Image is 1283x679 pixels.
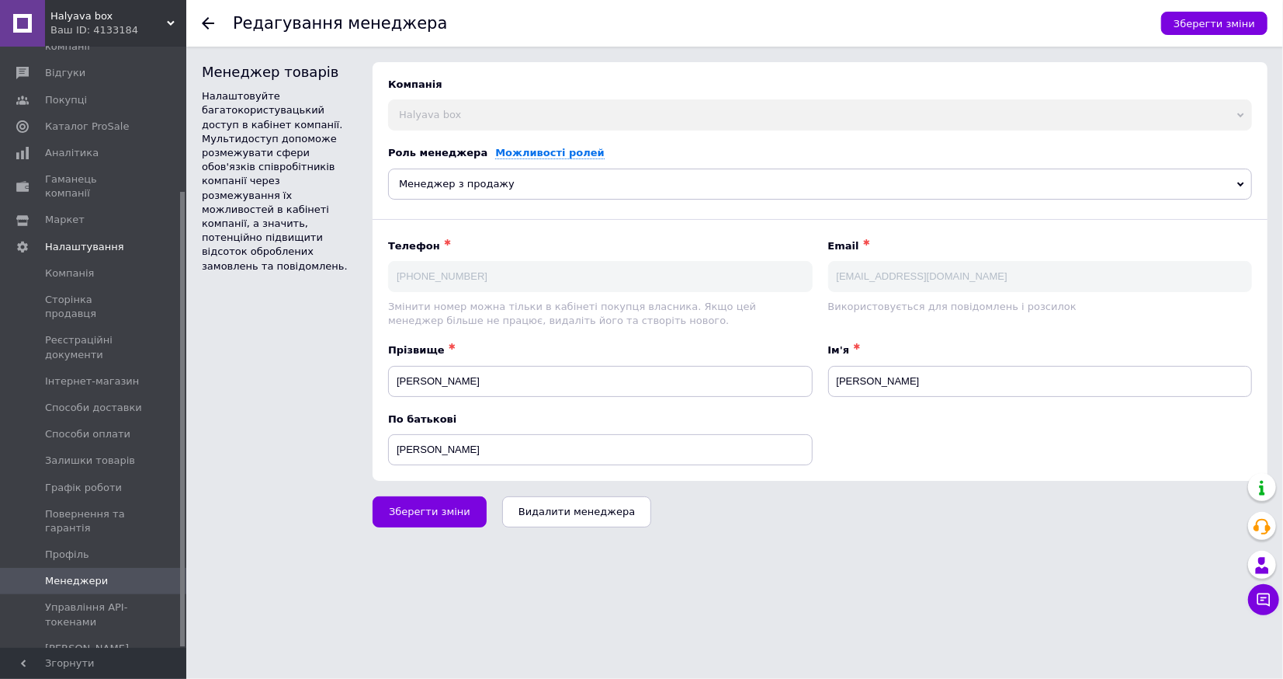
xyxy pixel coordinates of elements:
span: Налаштування [45,240,124,254]
span: Інтернет-магазин [45,374,139,388]
span: Профіль [45,548,89,562]
span: Налаштовуйте багатокористувацький доступ в кабінет компанії. Мультидоступ допоможе розмежувати сф... [202,90,348,271]
span: Менеджери [45,574,108,588]
span: Способи оплати [45,427,130,441]
span: Залишки товарів [45,454,135,468]
span: Менеджер з продажу [388,169,1252,200]
span: Аналітика [45,146,99,160]
span: Телефон [388,240,440,252]
span: Компанія [45,266,94,280]
span: Зберегти зміни [389,506,470,517]
span: Менеджер товарів [202,64,339,80]
span: ✱ [444,237,451,247]
span: Використовується для повідомлень і розсилок [828,301,1077,312]
span: По батькові [388,413,456,425]
span: Змінити номер можна тільки в кабінеті покупця власника. Якщо цей менеджер більше не працює, видал... [388,301,756,326]
span: Компанія [388,78,442,90]
span: Ім'я [828,344,850,356]
button: Зберегти зміни [373,496,487,528]
span: Email [828,240,859,252]
span: Прізвище [388,344,445,356]
button: Чат з покупцем [1248,584,1279,615]
span: Управління API-токенами [45,601,144,629]
span: Каталог ProSale [45,120,129,134]
span: Гаманець компанії [45,172,144,200]
span: Повернення та гарантія [45,507,144,535]
a: Можливості ролей [495,147,605,159]
button: Видалити менеджера [502,496,651,528]
span: Графік роботи [45,481,122,495]
span: Відгуки [45,66,85,80]
button: Зберегти зміни [1161,12,1267,35]
span: Halyava box [388,99,1252,131]
h1: Редагування менеджера [233,14,447,33]
span: Реєстраційні документи [45,333,144,361]
div: Ваш ID: 4133184 [50,23,186,37]
div: Роль менеджера [388,146,487,160]
span: Зберегти зміни [1174,18,1255,30]
input: info@gmail.com [828,261,1253,292]
div: Повернутися назад [202,17,214,30]
span: Halyava box [50,9,167,23]
span: Способи доставки [45,401,142,415]
span: Видалити менеджера [518,506,635,517]
span: Сторінка продавця [45,293,144,321]
input: +38 093 1234567 [388,261,813,292]
span: ✱ [853,342,860,352]
span: Покупці [45,93,87,107]
span: ✱ [863,237,870,247]
span: ✱ [449,342,456,352]
span: Маркет [45,213,85,227]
